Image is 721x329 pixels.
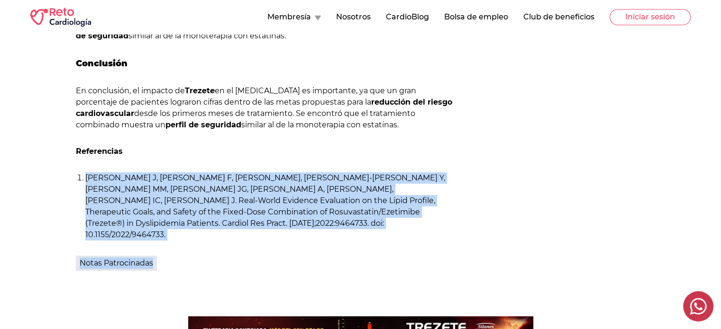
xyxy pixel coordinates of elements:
button: CardioBlog [386,11,429,23]
p: En conclusión, el impacto de en el [MEDICAL_DATA] es importante, ya que un gran porcentaje de pac... [76,85,456,131]
strong: Referencias [76,147,123,156]
img: RETO Cardio Logo [30,8,91,27]
button: Club de beneficios [523,11,594,23]
a: Notas Patrocinadas [76,256,157,271]
button: Bolsa de empleo [444,11,508,23]
strong: Conclusión [76,58,128,69]
strong: perfil de seguridad [165,120,241,129]
button: Membresía [267,11,321,23]
button: Iniciar sesión [610,9,691,25]
strong: Trezete [185,86,215,95]
button: Nosotros [336,11,371,23]
li: [PERSON_NAME] J, [PERSON_NAME] F, [PERSON_NAME], [PERSON_NAME]-[PERSON_NAME] Y, [PERSON_NAME] MM,... [85,172,456,240]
